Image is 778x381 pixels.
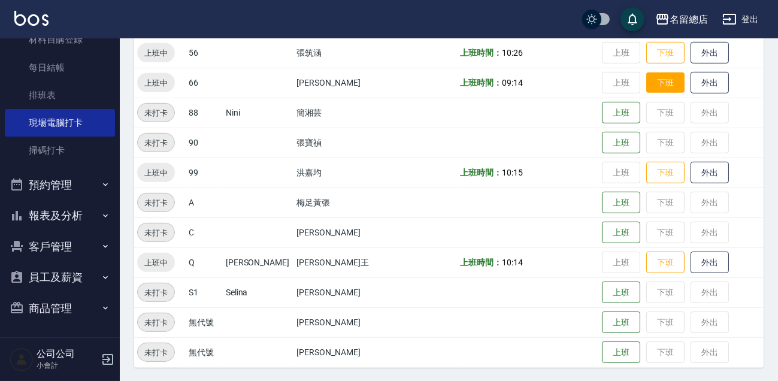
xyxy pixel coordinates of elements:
td: Q [186,247,222,277]
a: 現場電腦打卡 [5,109,115,137]
td: A [186,188,222,217]
span: 未打卡 [138,286,174,299]
button: 商品管理 [5,293,115,324]
button: 客戶管理 [5,231,115,262]
button: 上班 [602,341,640,364]
button: 預約管理 [5,170,115,201]
td: 90 [186,128,222,158]
a: 掃碼打卡 [5,137,115,164]
button: 外出 [691,162,729,184]
button: 上班 [602,192,640,214]
b: 上班時間： [460,258,502,267]
button: 上班 [602,102,640,124]
button: 下班 [646,162,685,184]
a: 材料自購登錄 [5,26,115,53]
td: 無代號 [186,337,222,367]
a: 排班表 [5,81,115,109]
button: 上班 [602,132,640,154]
img: Person [10,347,34,371]
button: 外出 [691,72,729,94]
td: Selina [223,277,293,307]
td: 簡湘芸 [293,98,386,128]
td: [PERSON_NAME] [293,337,386,367]
b: 上班時間： [460,168,502,177]
button: 報表及分析 [5,200,115,231]
p: 小會計 [37,360,98,371]
div: 名留總店 [670,12,708,27]
td: 張筑涵 [293,38,386,68]
span: 未打卡 [138,137,174,149]
span: 未打卡 [138,316,174,329]
td: 張寶禎 [293,128,386,158]
button: 名留總店 [650,7,713,32]
td: Nini [223,98,293,128]
td: [PERSON_NAME] [223,247,293,277]
span: 未打卡 [138,226,174,239]
td: [PERSON_NAME] [293,217,386,247]
td: [PERSON_NAME]王 [293,247,386,277]
td: 66 [186,68,222,98]
td: [PERSON_NAME] [293,307,386,337]
b: 上班時間： [460,78,502,87]
span: 09:14 [502,78,523,87]
span: 未打卡 [138,346,174,359]
button: save [620,7,644,31]
span: 上班中 [137,77,175,89]
td: 無代號 [186,307,222,337]
button: 下班 [646,42,685,64]
td: [PERSON_NAME] [293,277,386,307]
button: 外出 [691,252,729,274]
td: 梅足黃張 [293,188,386,217]
td: 洪嘉均 [293,158,386,188]
button: 上班 [602,312,640,334]
td: 99 [186,158,222,188]
span: 上班中 [137,47,175,59]
button: 上班 [602,282,640,304]
b: 上班時間： [460,48,502,58]
a: 每日結帳 [5,54,115,81]
td: [PERSON_NAME] [293,68,386,98]
span: 10:26 [502,48,523,58]
button: 下班 [646,72,685,93]
button: 員工及薪資 [5,262,115,293]
td: C [186,217,222,247]
span: 10:14 [502,258,523,267]
span: 未打卡 [138,107,174,119]
button: 上班 [602,222,640,244]
img: Logo [14,11,49,26]
button: 外出 [691,42,729,64]
span: 上班中 [137,256,175,269]
td: S1 [186,277,222,307]
span: 上班中 [137,167,175,179]
h5: 公司公司 [37,348,98,360]
button: 下班 [646,252,685,274]
span: 未打卡 [138,196,174,209]
td: 56 [186,38,222,68]
td: 88 [186,98,222,128]
span: 10:15 [502,168,523,177]
button: 登出 [718,8,764,31]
